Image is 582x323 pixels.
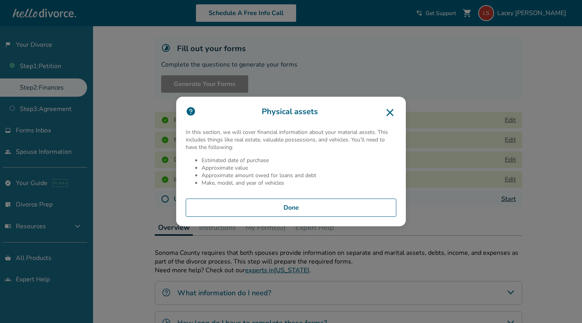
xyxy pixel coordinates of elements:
[186,199,396,217] button: Done
[186,106,396,119] h3: Physical assets
[202,164,396,172] li: Approximate value
[202,157,396,164] li: Estimated date of purchase
[542,285,582,323] iframe: Chat Widget
[202,179,396,187] li: Make, model, and year of vehicles
[202,172,396,179] li: Approximate amount owed for loans and debt
[186,128,396,151] p: In this section, we will cover financial information about your material assets. This includes th...
[186,106,196,117] img: icon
